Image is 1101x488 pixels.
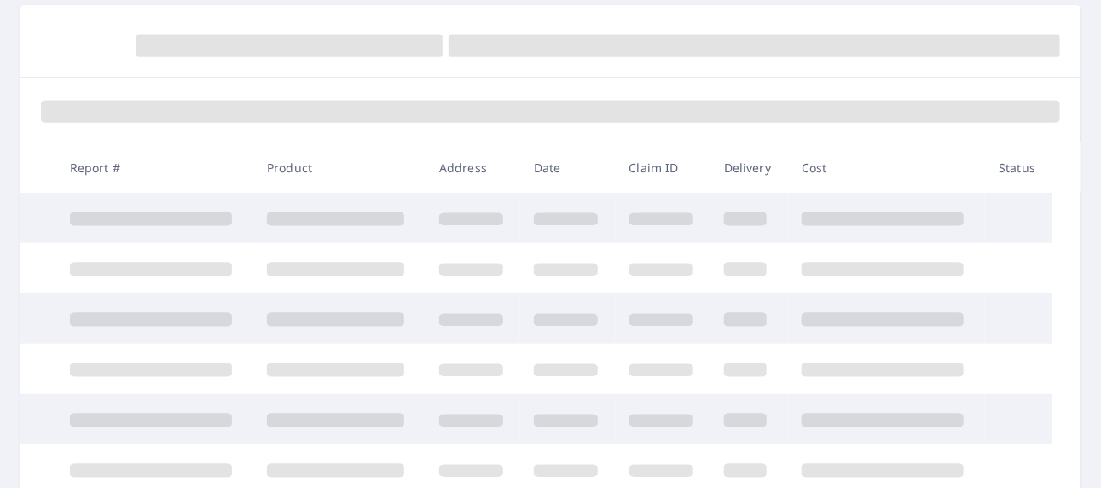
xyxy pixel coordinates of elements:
[616,142,710,193] th: Claim ID
[985,142,1052,193] th: Status
[253,142,426,193] th: Product
[788,142,986,193] th: Cost
[710,142,788,193] th: Delivery
[520,142,615,193] th: Date
[56,142,253,193] th: Report #
[426,142,520,193] th: Address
